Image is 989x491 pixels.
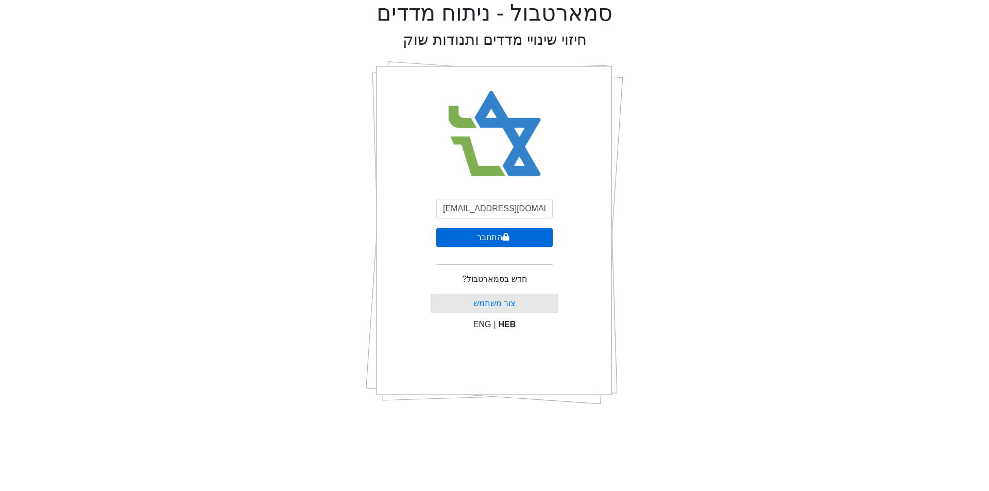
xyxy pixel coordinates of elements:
[473,320,491,329] span: ENG
[499,320,516,329] span: HEB
[431,294,559,313] button: צור משתמש
[436,228,553,247] button: התחבר
[473,299,516,308] a: צור משתמש
[493,320,496,329] span: |
[462,273,526,285] p: חדש בסמארטבול?
[436,199,553,218] input: אימייל
[439,77,551,191] img: Smart Bull
[403,31,587,49] h2: חיזוי שינויי מדדים ותנודות שוק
